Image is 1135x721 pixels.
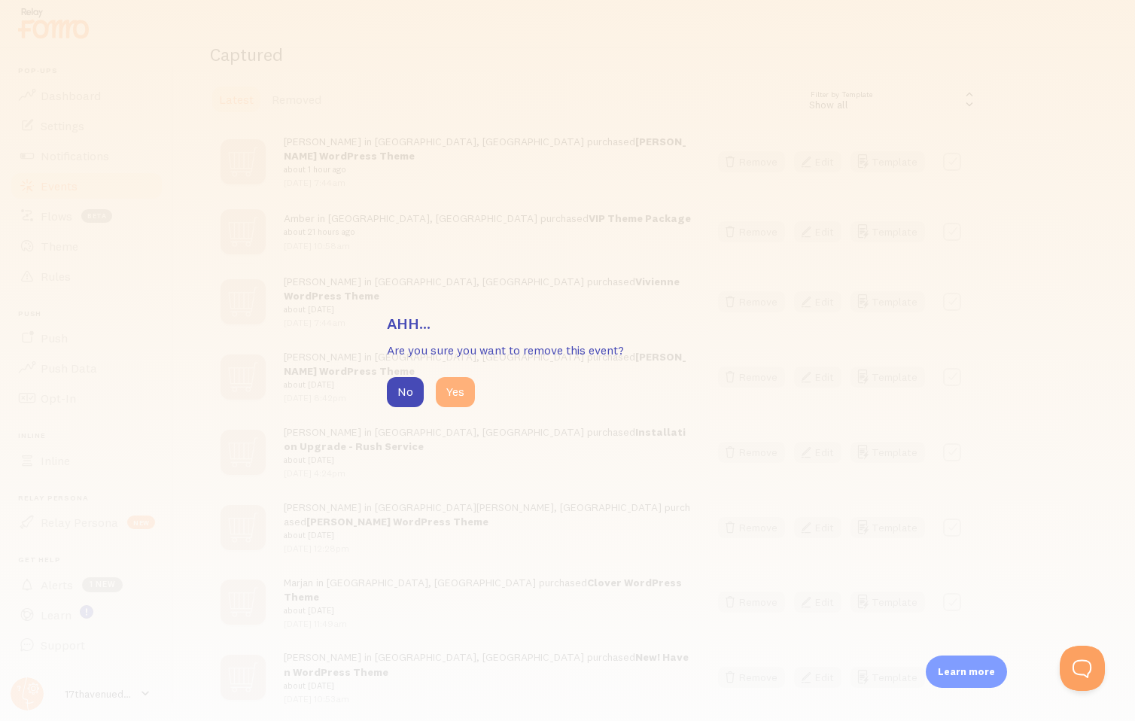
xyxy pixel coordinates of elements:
iframe: Help Scout Beacon - Open [1060,646,1105,691]
div: Learn more [926,656,1007,688]
h3: Ahh... [387,314,748,333]
p: Are you sure you want to remove this event? [387,342,748,359]
button: No [387,377,424,407]
button: Yes [436,377,475,407]
p: Learn more [938,665,995,679]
